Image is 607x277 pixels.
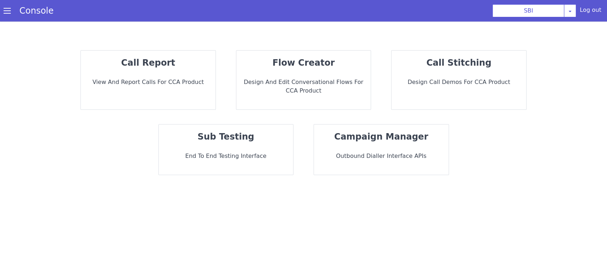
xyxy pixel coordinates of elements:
[580,6,601,17] div: Log out
[121,58,175,68] strong: call report
[334,132,428,142] strong: campaign manager
[11,6,62,16] a: Console
[242,78,365,95] p: Design and Edit Conversational flows for CCA Product
[492,4,564,17] button: SBI
[87,78,210,86] p: View and report calls for CCA Product
[426,58,491,68] strong: call stitching
[165,152,288,160] p: End to End Testing Interface
[198,132,254,142] strong: sub testing
[320,152,443,160] p: Outbound dialler interface APIs
[272,58,334,68] strong: flow creator
[397,78,520,86] p: Design call demos for CCA Product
